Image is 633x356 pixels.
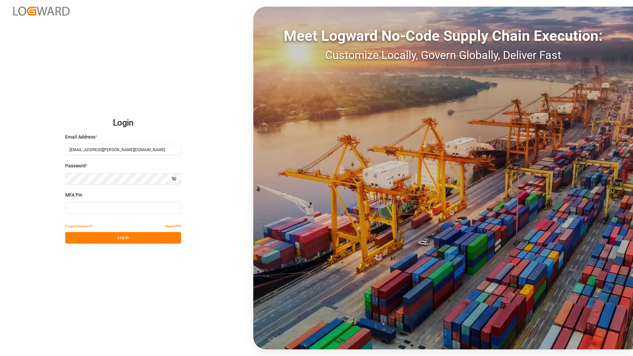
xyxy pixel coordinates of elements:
[13,7,70,16] img: Logward_new_orange.png
[166,220,181,232] button: Reset MFA
[65,220,92,232] button: Forgot Password?
[65,112,181,134] h2: Login
[253,25,633,47] div: Meet Logward No-Code Supply Chain Execution:
[65,134,95,141] span: Email Address
[65,232,181,244] button: Log In
[65,162,86,169] span: Password
[65,144,181,155] input: Enter your email
[65,192,82,199] span: MFA Pin
[253,47,633,64] div: Customize Locally, Govern Globally, Deliver Fast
